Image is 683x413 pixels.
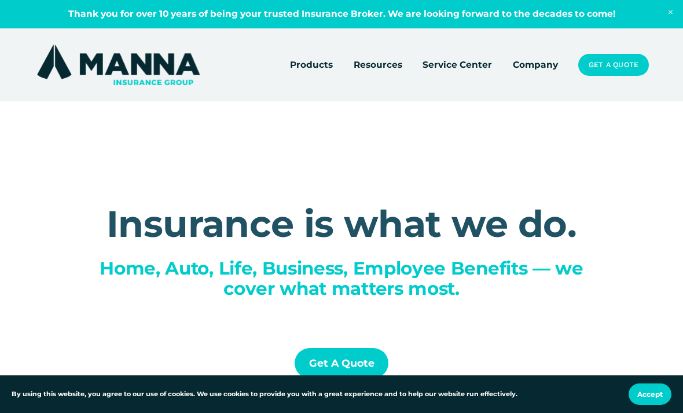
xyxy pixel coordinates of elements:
span: Resources [354,58,402,72]
a: folder dropdown [354,57,402,73]
span: Home, Auto, Life, Business, Employee Benefits — we cover what matters most. [100,257,588,299]
span: Accept [637,390,663,399]
img: Manna Insurance Group [34,42,203,87]
a: Service Center [423,57,492,73]
a: Company [513,57,558,73]
a: Get a Quote [578,54,649,76]
span: Products [290,58,333,72]
a: folder dropdown [290,57,333,73]
strong: Insurance is what we do. [107,201,576,246]
button: Accept [629,383,671,405]
a: Get a Quote [295,348,388,379]
p: By using this website, you agree to our use of cookies. We use cookies to provide you with a grea... [12,389,517,400]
